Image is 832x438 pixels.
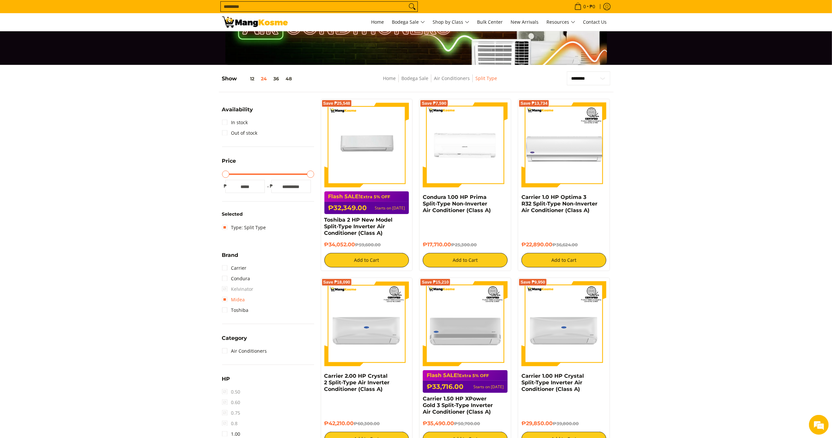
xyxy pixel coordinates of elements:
[521,253,606,267] button: Add to Cart
[423,281,508,366] img: Carrier 1.50 HP XPower Gold 3 Split-Type Inverter Air Conditioner (Class A)
[222,16,288,28] img: Bodega Sale Aircon l Mang Kosme: Home Appliances Warehouse Sale Split Type
[222,117,248,128] a: In stock
[583,19,607,25] span: Contact Us
[454,421,480,426] del: ₱50,700.00
[368,13,388,31] a: Home
[474,13,506,31] a: Bulk Center
[324,281,409,366] img: Carrier 2.00 HP Crystal 2 Split-Type Air Inverter Conditioner (Class A)
[268,183,275,189] span: ₱
[222,387,240,397] span: 0.50
[383,75,396,81] a: Home
[222,107,253,112] span: Availability
[222,128,258,138] a: Out of stock
[339,74,541,89] nav: Breadcrumbs
[222,253,239,258] span: Brand
[552,242,578,247] del: ₱36,624.00
[423,253,508,267] button: Add to Cart
[324,217,393,236] a: Toshiba 2 HP New Model Split-Type Inverter Air Conditioner (Class A)
[323,101,350,105] span: Save ₱25,548
[222,107,253,117] summary: Open
[521,420,606,427] h6: ₱29,850.00
[222,158,236,169] summary: Open
[258,76,270,81] button: 24
[392,18,425,26] span: Bodega Sale
[324,253,409,267] button: Add to Cart
[475,74,497,83] span: Split Type
[407,2,417,12] button: Search
[583,4,587,9] span: 0
[222,284,254,294] span: Kelvinator
[553,421,579,426] del: ₱39,800.00
[521,102,606,187] img: Carrier 1.0 HP Optima 3 R32 Split-Type Non-Inverter Air Conditioner (Class A)
[324,420,409,427] h6: ₱42,210.00
[572,3,597,10] span: •
[389,13,428,31] a: Bodega Sale
[423,194,491,213] a: Condura 1.00 HP Prima Split-Type Non-Inverter Air Conditioner (Class A)
[222,346,267,356] a: Air Conditioners
[283,76,295,81] button: 48
[222,408,240,418] span: 0.75
[323,280,350,284] span: Save ₱18,090
[355,242,381,247] del: ₱59,600.00
[521,373,584,392] a: Carrier 1.00 HP Crystal Split-Type Inverter Air Conditioner (Class A)
[294,13,610,31] nav: Main Menu
[433,18,469,26] span: Shop by Class
[520,101,547,105] span: Save ₱13,734
[520,280,545,284] span: Save ₱9,950
[237,76,258,81] button: 12
[222,305,249,315] a: Toshiba
[371,19,384,25] span: Home
[521,241,606,248] h6: ₱22,890.00
[547,18,575,26] span: Resources
[521,194,597,213] a: Carrier 1.0 HP Optima 3 R32 Split-Type Non-Inverter Air Conditioner (Class A)
[580,13,610,31] a: Contact Us
[324,373,390,392] a: Carrier 2.00 HP Crystal 2 Split-Type Air Inverter Conditioner (Class A)
[222,273,250,284] a: Condura
[222,397,240,408] span: 0.60
[324,102,409,187] img: Toshiba 2 HP New Model Split-Type Inverter Air Conditioner (Class A)
[222,294,245,305] a: Midea
[324,241,409,248] h6: ₱34,052.00
[401,75,428,81] a: Bodega Sale
[589,4,596,9] span: ₱0
[508,13,542,31] a: New Arrivals
[222,336,247,341] span: Category
[423,420,508,427] h6: ₱35,490.00
[222,222,266,233] a: Type: Split Type
[222,253,239,263] summary: Open
[422,101,446,105] span: Save ₱7,590
[423,396,493,415] a: Carrier 1.50 HP XPower Gold 3 Split-Type Inverter Air Conditioner (Class A)
[543,13,579,31] a: Resources
[423,102,508,187] img: Condura 1.00 HP Prima Split-Type Non-Inverter Air Conditioner (Class A)
[222,336,247,346] summary: Open
[222,183,229,189] span: ₱
[430,13,473,31] a: Shop by Class
[511,19,539,25] span: New Arrivals
[451,242,477,247] del: ₱25,300.00
[354,421,380,426] del: ₱60,300.00
[521,281,606,366] img: Carrier 1.00 HP Crystal Split-Type Inverter Air Conditioner (Class A)
[477,19,503,25] span: Bulk Center
[422,280,449,284] span: Save ₱15,210
[222,75,295,82] h5: Show
[222,263,247,273] a: Carrier
[222,418,238,429] span: 0.8
[270,76,283,81] button: 36
[222,376,230,387] summary: Open
[222,158,236,164] span: Price
[434,75,470,81] a: Air Conditioners
[222,376,230,382] span: HP
[423,241,508,248] h6: ₱17,710.00
[222,211,314,217] h6: Selected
